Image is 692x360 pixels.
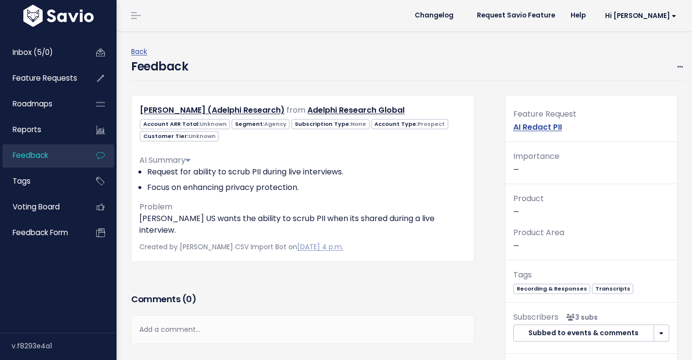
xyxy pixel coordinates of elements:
[371,119,448,129] span: Account Type:
[2,196,81,218] a: Voting Board
[605,12,676,19] span: Hi [PERSON_NAME]
[415,12,454,19] span: Changelog
[2,119,81,141] a: Reports
[21,5,96,27] img: logo-white.9d6f32f41409.svg
[513,192,669,218] p: —
[307,104,405,116] a: Adelphi Research Global
[297,242,343,252] a: [DATE] 4 p.m.
[513,226,669,252] p: —
[131,292,474,306] h3: Comments ( )
[2,67,81,89] a: Feature Requests
[513,227,564,238] span: Product Area
[139,154,190,166] span: AI Summary
[513,283,590,293] a: Recording & Responses
[563,8,593,23] a: Help
[139,201,172,212] span: Problem
[2,93,81,115] a: Roadmaps
[200,120,227,128] span: Unknown
[562,312,598,322] span: <p><strong>Subscribers</strong><br><br> - Kelly Kendziorski<br> - Alexander DeCarlo<br> - Cristin...
[13,227,68,238] span: Feedback form
[592,283,633,293] a: Transcripts
[418,120,445,128] span: Prospect
[186,293,192,305] span: 0
[2,144,81,167] a: Feedback
[12,333,117,359] div: v.f8293e4a1
[513,269,532,280] span: Tags
[13,99,52,109] span: Roadmaps
[131,315,474,344] div: Add a comment...
[13,47,53,57] span: Inbox (5/0)
[513,284,590,294] span: Recording & Responses
[513,121,562,133] a: AI Redact PII
[513,311,558,323] span: Subscribers
[13,176,31,186] span: Tags
[513,151,559,162] span: Importance
[513,325,654,342] button: Subbed to events & comments
[513,108,576,120] span: Feature Request
[131,47,147,56] a: Back
[13,73,77,83] span: Feature Requests
[13,124,41,135] span: Reports
[469,8,563,23] a: Request Savio Feature
[13,150,48,160] span: Feedback
[140,119,230,129] span: Account ARR Total:
[291,119,369,129] span: Subscription Type:
[513,193,544,204] span: Product
[513,150,669,176] p: —
[592,284,633,294] span: Transcripts
[147,166,466,178] li: Request for ability to scrub PII during live interviews.
[351,120,366,128] span: None
[264,120,287,128] span: Agency
[140,104,285,116] a: [PERSON_NAME] (Adelphi Research)
[287,104,305,116] span: from
[232,119,289,129] span: Segment:
[593,8,684,23] a: Hi [PERSON_NAME]
[139,242,343,252] span: Created by [PERSON_NAME] CSV Import Bot on
[147,182,466,193] li: Focus on enhancing privacy protection.
[2,222,81,244] a: Feedback form
[2,41,81,64] a: Inbox (5/0)
[140,131,219,141] span: Customer Tier:
[131,58,188,75] h4: Feedback
[13,202,60,212] span: Voting Board
[188,132,216,140] span: Unknown
[2,170,81,192] a: Tags
[139,213,466,236] p: [PERSON_NAME] US wants the ability to scrub PII when its shared during a live interview.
